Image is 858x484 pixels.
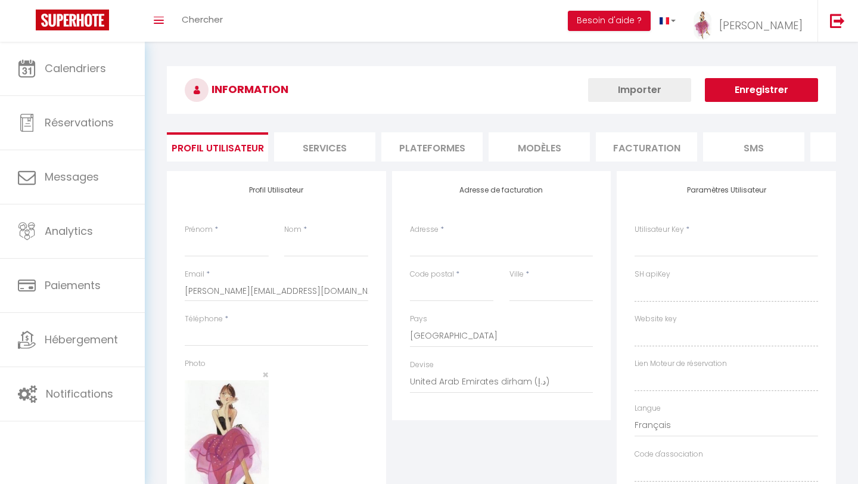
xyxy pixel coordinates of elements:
[185,269,204,280] label: Email
[509,269,524,280] label: Ville
[830,13,845,28] img: logout
[185,314,223,325] label: Téléphone
[45,224,93,238] span: Analytics
[410,269,454,280] label: Code postal
[262,367,269,382] span: ×
[635,358,727,370] label: Lien Moteur de réservation
[45,278,101,293] span: Paiements
[588,78,691,102] button: Importer
[410,186,593,194] h4: Adresse de facturation
[489,132,590,162] li: MODÈLES
[635,269,670,280] label: SH apiKey
[185,186,368,194] h4: Profil Utilisateur
[410,359,434,371] label: Devise
[167,132,268,162] li: Profil Utilisateur
[284,224,301,235] label: Nom
[45,332,118,347] span: Hébergement
[167,66,836,114] h3: INFORMATION
[185,224,213,235] label: Prénom
[262,370,269,380] button: Close
[182,13,223,26] span: Chercher
[381,132,483,162] li: Plateformes
[46,386,113,401] span: Notifications
[703,132,804,162] li: SMS
[274,132,375,162] li: Services
[410,224,439,235] label: Adresse
[185,358,206,370] label: Photo
[694,11,711,40] img: ...
[705,78,818,102] button: Enregistrer
[410,314,427,325] label: Pays
[36,10,109,30] img: Super Booking
[596,132,697,162] li: Facturation
[635,314,677,325] label: Website key
[568,11,651,31] button: Besoin d'aide ?
[45,115,114,130] span: Réservations
[45,169,99,184] span: Messages
[45,61,106,76] span: Calendriers
[719,18,803,33] span: [PERSON_NAME]
[635,186,818,194] h4: Paramètres Utilisateur
[635,449,703,460] label: Code d'association
[635,224,684,235] label: Utilisateur Key
[635,403,661,414] label: Langue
